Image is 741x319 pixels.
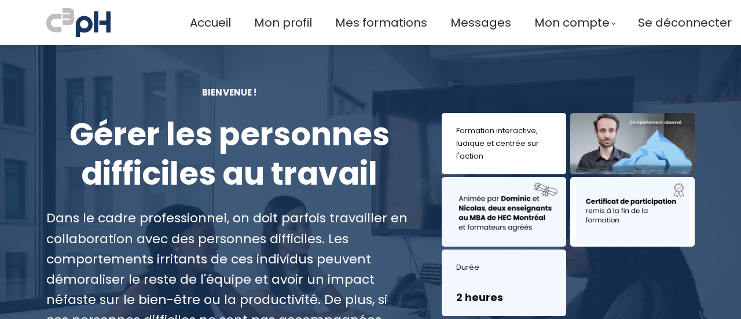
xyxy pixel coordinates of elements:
img: a70bc7685e0efc0bd0b04b3506828469.jpeg [46,6,111,39]
div: Formation interactive, ludique et centrée sur l'action [456,124,552,163]
a: Messages [450,13,511,32]
h3: 2 heures [456,290,552,305]
div: Gérer les personnes difficiles au travail [46,115,413,193]
a: Se déconnecter [638,13,732,32]
div: Durée [456,261,552,274]
a: Accueil [190,13,231,32]
div: BIENVENUE ! [46,86,413,99]
span: Mon compte [534,13,610,32]
a: Mon profil [254,13,312,32]
a: Mes formations [335,13,427,32]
